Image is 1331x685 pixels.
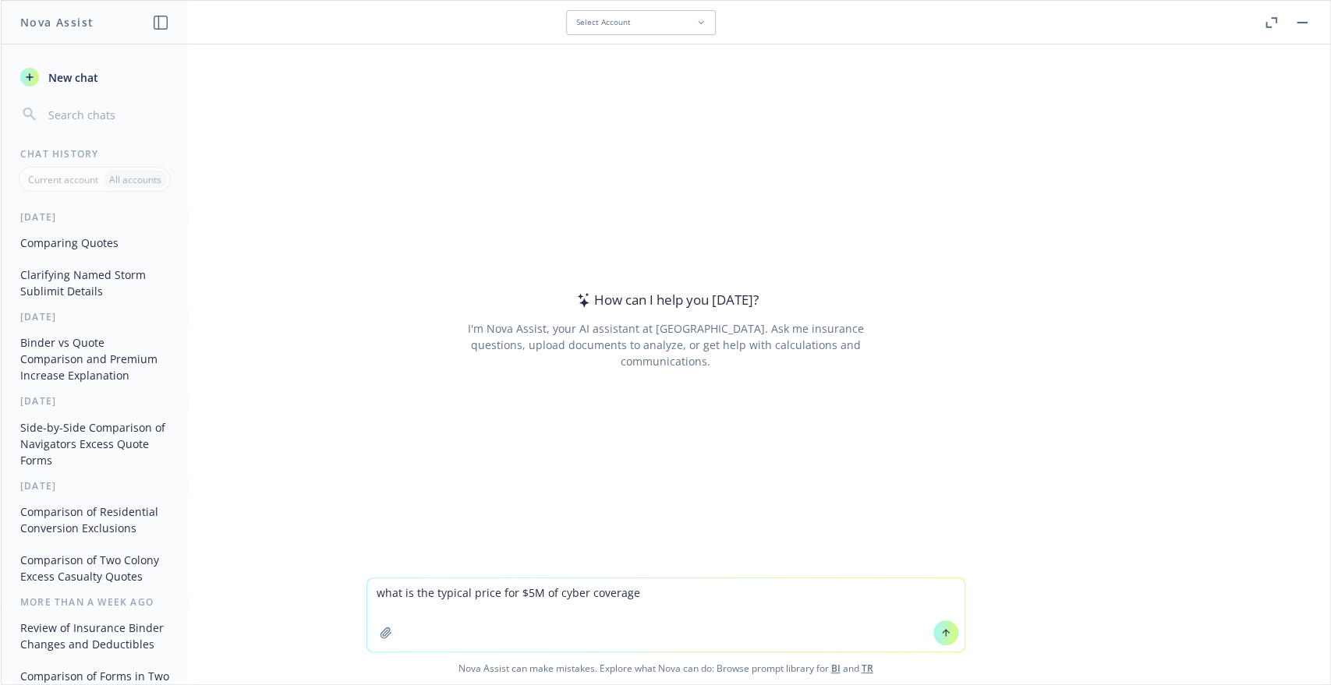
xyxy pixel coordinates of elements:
p: All accounts [109,173,161,186]
div: I'm Nova Assist, your AI assistant at [GEOGRAPHIC_DATA]. Ask me insurance questions, upload docum... [446,320,885,369]
div: More than a week ago [2,595,188,609]
button: Clarifying Named Storm Sublimit Details [14,262,175,304]
span: New chat [45,69,98,86]
span: Select Account [576,17,631,27]
div: Chat History [2,147,188,161]
div: [DATE] [2,310,188,323]
button: Select Account [566,10,716,35]
a: TR [862,662,873,675]
button: Comparison of Residential Conversion Exclusions [14,499,175,541]
h1: Nova Assist [20,14,94,30]
button: Comparing Quotes [14,230,175,256]
div: How can I help you [DATE]? [572,290,759,310]
button: Review of Insurance Binder Changes and Deductibles [14,615,175,657]
div: [DATE] [2,210,188,224]
div: [DATE] [2,479,188,493]
textarea: what is the typical price for $5M of cyber coverage [367,578,965,651]
div: [DATE] [2,394,188,408]
span: Nova Assist can make mistakes. Explore what Nova can do: Browse prompt library for and [7,652,1324,684]
button: Comparison of Two Colony Excess Casualty Quotes [14,547,175,589]
button: Side-by-Side Comparison of Navigators Excess Quote Forms [14,415,175,473]
button: New chat [14,63,175,91]
button: Binder vs Quote Comparison and Premium Increase Explanation [14,330,175,388]
input: Search chats [45,104,169,125]
a: BI [831,662,841,675]
p: Current account [28,173,98,186]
